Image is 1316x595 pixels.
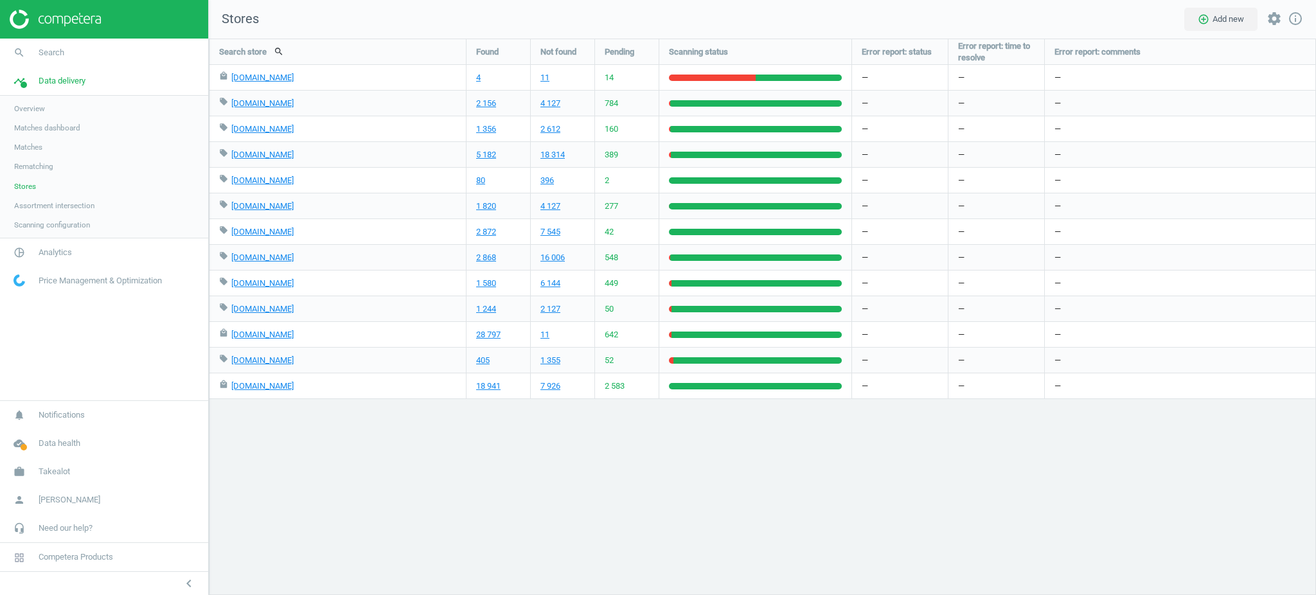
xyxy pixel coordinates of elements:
[852,91,948,116] div: —
[39,551,113,563] span: Competera Products
[1045,373,1316,398] div: —
[219,354,228,363] i: local_offer
[1045,65,1316,90] div: —
[669,46,728,58] span: Scanning status
[181,576,197,591] i: chevron_left
[540,252,565,263] a: 16 006
[852,271,948,296] div: —
[852,65,948,90] div: —
[540,149,565,161] a: 18 314
[39,522,93,534] span: Need our help?
[852,322,948,347] div: —
[540,303,560,315] a: 2 127
[13,274,25,287] img: wGWNvw8QSZomAAAAABJRU5ErkJggg==
[219,123,228,132] i: local_offer
[1288,11,1303,28] a: info_outline
[1184,8,1258,31] button: add_circle_outlineAdd new
[605,149,618,161] span: 389
[14,123,80,133] span: Matches dashboard
[39,75,85,87] span: Data delivery
[14,181,36,191] span: Stores
[852,296,948,321] div: —
[476,98,496,109] a: 2 156
[14,103,45,114] span: Overview
[540,278,560,289] a: 6 144
[476,72,481,84] a: 4
[1045,219,1316,244] div: —
[39,247,72,258] span: Analytics
[209,10,259,28] span: Stores
[173,575,205,592] button: chevron_left
[39,47,64,58] span: Search
[852,245,948,270] div: —
[267,40,291,62] button: search
[540,72,549,84] a: 11
[209,39,466,64] div: Search store
[231,227,294,236] a: [DOMAIN_NAME]
[231,124,294,134] a: [DOMAIN_NAME]
[219,226,228,235] i: local_offer
[605,72,614,84] span: 14
[958,355,965,366] span: —
[540,380,560,392] a: 7 926
[1198,13,1209,25] i: add_circle_outline
[540,175,554,186] a: 396
[219,71,228,80] i: local_mall
[7,403,31,427] i: notifications
[231,150,294,159] a: [DOMAIN_NAME]
[1045,91,1316,116] div: —
[1045,271,1316,296] div: —
[476,303,496,315] a: 1 244
[476,175,485,186] a: 80
[7,516,31,540] i: headset_mic
[231,201,294,211] a: [DOMAIN_NAME]
[14,200,94,211] span: Assortment intersection
[231,253,294,262] a: [DOMAIN_NAME]
[540,200,560,212] a: 4 127
[231,175,294,185] a: [DOMAIN_NAME]
[1045,348,1316,373] div: —
[852,193,948,218] div: —
[958,40,1035,64] span: Error report: time to resolve
[219,97,228,106] i: local_offer
[540,123,560,135] a: 2 612
[605,175,609,186] span: 2
[958,278,965,289] span: —
[1045,168,1316,193] div: —
[1045,296,1316,321] div: —
[1054,46,1141,58] span: Error report: comments
[476,149,496,161] a: 5 182
[231,73,294,82] a: [DOMAIN_NAME]
[476,278,496,289] a: 1 580
[39,466,70,477] span: Takealot
[476,123,496,135] a: 1 356
[540,98,560,109] a: 4 127
[219,148,228,157] i: local_offer
[219,328,228,337] i: local_mall
[605,226,614,238] span: 42
[1045,245,1316,270] div: —
[476,46,499,58] span: Found
[605,252,618,263] span: 548
[862,46,932,58] span: Error report: status
[852,142,948,167] div: —
[605,329,618,341] span: 642
[605,278,618,289] span: 449
[219,380,228,389] i: local_mall
[231,355,294,365] a: [DOMAIN_NAME]
[476,355,490,366] a: 405
[231,278,294,288] a: [DOMAIN_NAME]
[1045,193,1316,218] div: —
[476,226,496,238] a: 2 872
[958,380,965,392] span: —
[219,251,228,260] i: local_offer
[605,355,614,366] span: 52
[231,330,294,339] a: [DOMAIN_NAME]
[605,46,634,58] span: Pending
[540,329,549,341] a: 11
[958,329,965,341] span: —
[852,373,948,398] div: —
[476,329,501,341] a: 28 797
[605,303,614,315] span: 50
[231,381,294,391] a: [DOMAIN_NAME]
